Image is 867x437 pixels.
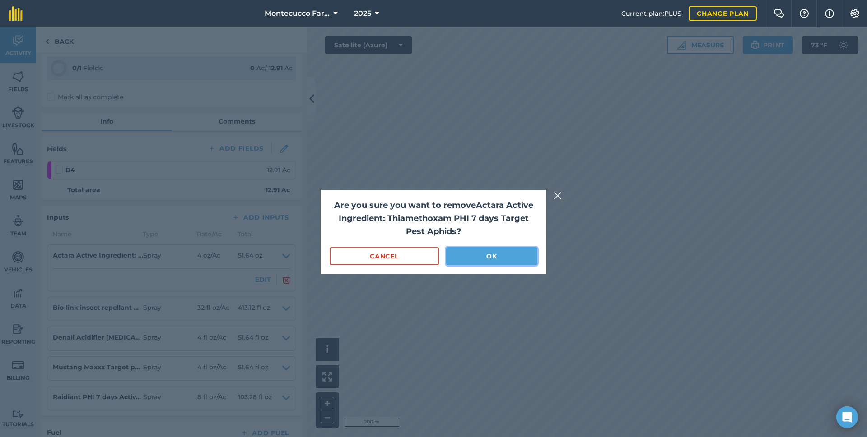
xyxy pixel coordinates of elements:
[446,247,537,265] button: OK
[689,6,757,21] a: Change plan
[836,406,858,428] div: Open Intercom Messenger
[554,190,562,201] img: svg+xml;base64,PHN2ZyB4bWxucz0iaHR0cDovL3d3dy53My5vcmcvMjAwMC9zdmciIHdpZHRoPSIyMiIgaGVpZ2h0PSIzMC...
[799,9,810,18] img: A question mark icon
[9,6,23,21] img: fieldmargin Logo
[330,247,439,265] button: Cancel
[265,8,330,19] span: Montecucco Farms
[330,199,537,238] h2: Are you sure you want to remove Actara Active Ingredient: Thiamethoxam PHI 7 days Target Pest Aph...
[774,9,784,18] img: Two speech bubbles overlapping with the left bubble in the forefront
[621,9,681,18] span: Current plan : PLUS
[849,9,860,18] img: A cog icon
[825,8,834,19] img: svg+xml;base64,PHN2ZyB4bWxucz0iaHR0cDovL3d3dy53My5vcmcvMjAwMC9zdmciIHdpZHRoPSIxNyIgaGVpZ2h0PSIxNy...
[354,8,371,19] span: 2025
